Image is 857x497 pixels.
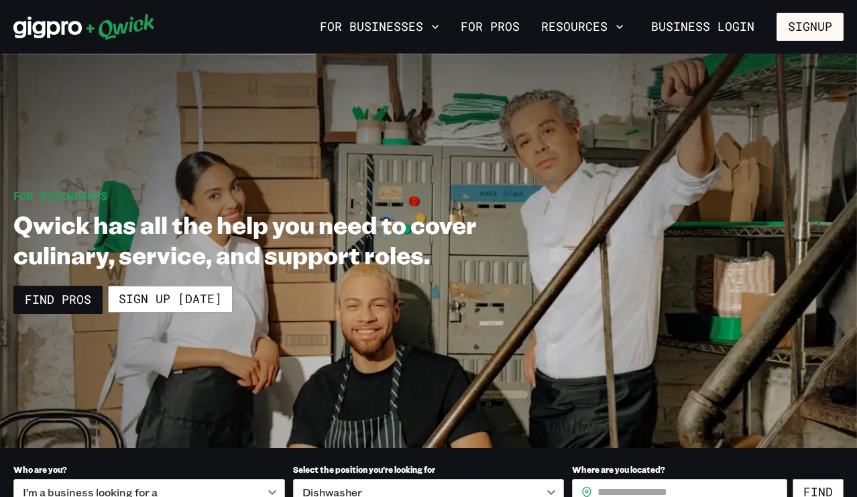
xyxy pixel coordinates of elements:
span: Select the position you’re looking for [293,464,435,475]
a: For Pros [455,15,525,38]
a: Sign up [DATE] [108,286,233,313]
button: For Businesses [315,15,445,38]
span: Where are you located? [572,464,665,475]
button: Signup [777,13,844,41]
button: Resources [536,15,629,38]
a: Business Login [640,13,766,41]
span: For Businesses [13,188,107,203]
a: Find Pros [13,286,103,314]
h1: Qwick has all the help you need to cover culinary, service, and support roles. [13,209,512,270]
span: Who are you? [13,464,67,475]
